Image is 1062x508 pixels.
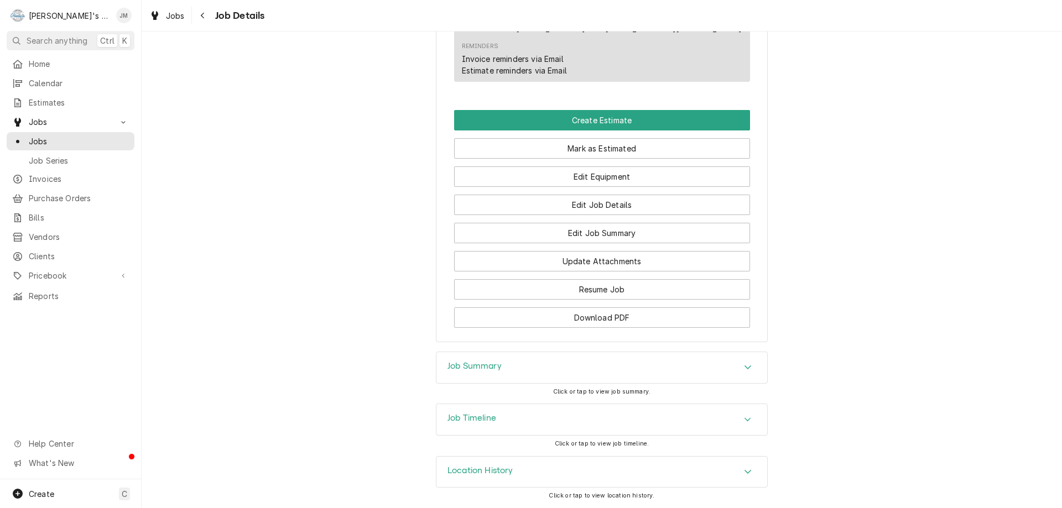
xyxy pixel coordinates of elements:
[454,110,750,328] div: Button Group
[29,97,129,108] span: Estimates
[29,173,129,185] span: Invoices
[29,116,112,128] span: Jobs
[166,10,185,22] span: Jobs
[447,465,513,476] h3: Location History
[7,93,134,112] a: Estimates
[454,251,750,271] button: Update Attachments
[7,287,134,305] a: Reports
[454,6,750,87] div: Client Contact List
[462,65,567,76] div: Estimate reminders via Email
[212,8,265,23] span: Job Details
[29,270,112,281] span: Pricebook
[454,6,750,82] div: Contact
[7,189,134,207] a: Purchase Orders
[7,228,134,246] a: Vendors
[436,352,768,384] div: Job Summary
[549,492,654,499] span: Click or tap to view location history.
[7,132,134,150] a: Jobs
[454,166,750,187] button: Edit Equipment
[436,404,767,435] div: Accordion Header
[29,135,129,147] span: Jobs
[553,388,650,395] span: Click or tap to view job summary.
[454,215,750,243] div: Button Group Row
[436,404,768,436] div: Job Timeline
[447,361,502,371] h3: Job Summary
[447,413,496,423] h3: Job Timeline
[454,110,750,130] button: Create Estimate
[10,8,25,23] div: R
[29,290,129,302] span: Reports
[7,266,134,285] a: Go to Pricebook
[454,243,750,271] div: Button Group Row
[7,208,134,227] a: Bills
[100,35,114,46] span: Ctrl
[29,250,129,262] span: Clients
[29,77,129,89] span: Calendar
[454,159,750,187] div: Button Group Row
[462,53,564,65] div: Invoice reminders via Email
[145,7,189,25] a: Jobs
[29,457,128,469] span: What's New
[454,195,750,215] button: Edit Job Details
[454,300,750,328] div: Button Group Row
[27,35,87,46] span: Search anything
[122,488,127,500] span: C
[29,58,129,70] span: Home
[436,352,767,383] button: Accordion Details Expand Trigger
[454,271,750,300] div: Button Group Row
[462,42,498,51] div: Reminders
[454,110,750,130] div: Button Group Row
[7,170,134,188] a: Invoices
[454,138,750,159] button: Mark as Estimated
[194,7,212,24] button: Navigate back
[29,10,110,22] div: [PERSON_NAME]'s Commercial Refrigeration
[29,438,128,449] span: Help Center
[436,456,768,488] div: Location History
[7,55,134,73] a: Home
[7,31,134,50] button: Search anythingCtrlK
[7,74,134,92] a: Calendar
[454,279,750,300] button: Resume Job
[436,352,767,383] div: Accordion Header
[7,151,134,170] a: Job Series
[454,223,750,243] button: Edit Job Summary
[462,42,567,76] div: Reminders
[436,404,767,435] button: Accordion Details Expand Trigger
[436,457,767,488] div: Accordion Header
[436,457,767,488] button: Accordion Details Expand Trigger
[29,489,54,499] span: Create
[555,440,649,447] span: Click or tap to view job timeline.
[7,434,134,453] a: Go to Help Center
[29,155,129,166] span: Job Series
[29,192,129,204] span: Purchase Orders
[454,130,750,159] div: Button Group Row
[10,8,25,23] div: Rudy's Commercial Refrigeration's Avatar
[122,35,127,46] span: K
[29,231,129,243] span: Vendors
[7,247,134,265] a: Clients
[454,307,750,328] button: Download PDF
[7,113,134,131] a: Go to Jobs
[116,8,132,23] div: Jim McIntyre's Avatar
[29,212,129,223] span: Bills
[7,454,134,472] a: Go to What's New
[454,187,750,215] div: Button Group Row
[116,8,132,23] div: JM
